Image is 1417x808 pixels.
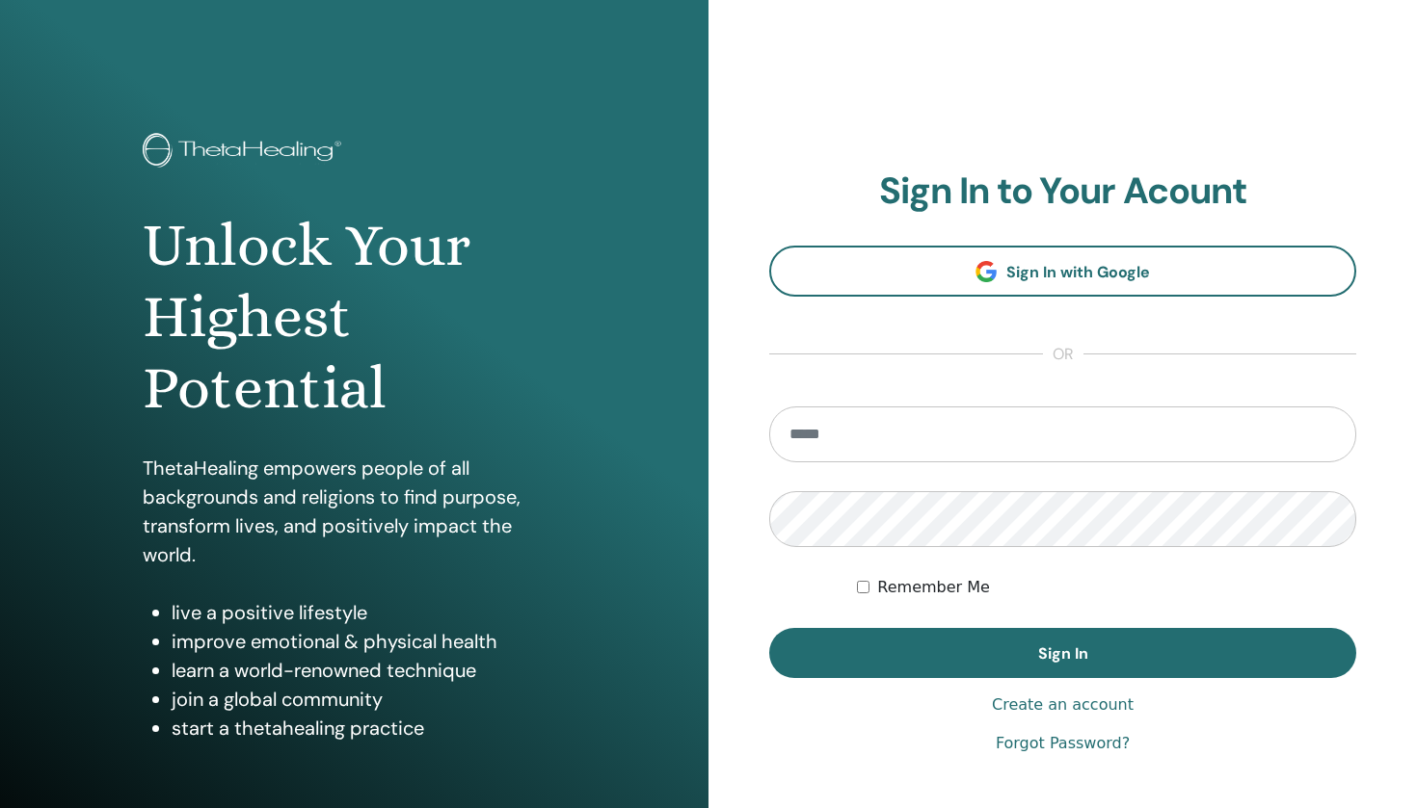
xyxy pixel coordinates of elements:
[1006,262,1150,282] span: Sign In with Google
[172,598,567,627] li: live a positive lifestyle
[996,732,1130,755] a: Forgot Password?
[143,210,567,425] h1: Unlock Your Highest Potential
[769,169,1356,214] h2: Sign In to Your Acount
[769,246,1356,297] a: Sign In with Google
[143,454,567,569] p: ThetaHealing empowers people of all backgrounds and religions to find purpose, transform lives, a...
[1038,643,1088,664] span: Sign In
[172,627,567,656] li: improve emotional & physical health
[172,685,567,714] li: join a global community
[857,576,1356,599] div: Keep me authenticated indefinitely or until I manually logout
[1043,343,1083,366] span: or
[877,576,990,599] label: Remember Me
[172,656,567,685] li: learn a world-renowned technique
[769,628,1356,678] button: Sign In
[172,714,567,743] li: start a thetahealing practice
[992,693,1134,717] a: Create an account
